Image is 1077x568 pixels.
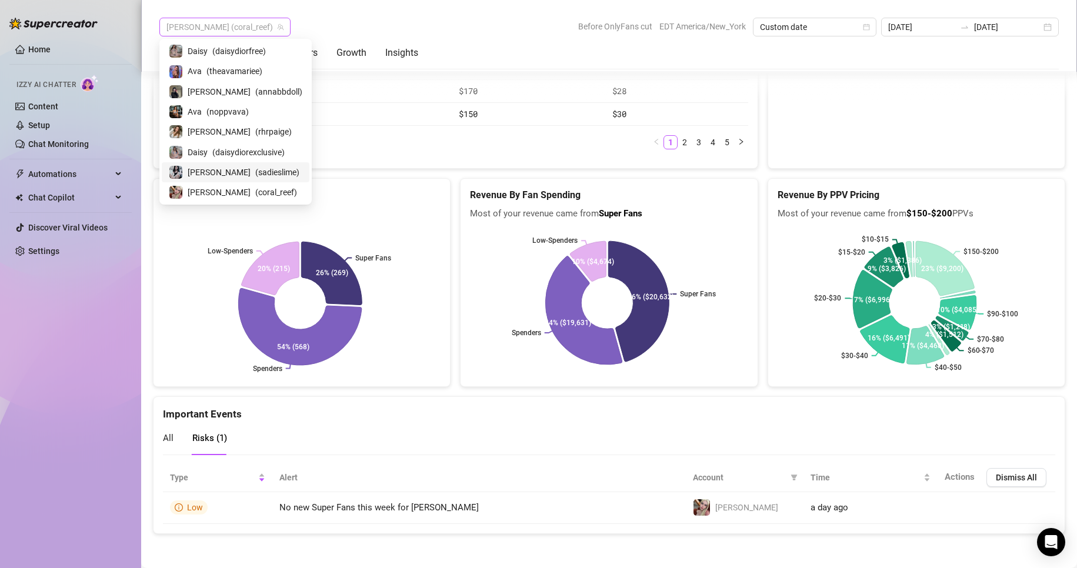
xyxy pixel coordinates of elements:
span: Most of your revenue came from PPVs [778,207,1055,221]
button: Dismiss All [986,468,1046,487]
span: ( daisydiorexclusive ) [212,146,285,159]
img: Ava [169,105,182,118]
span: team [277,24,284,31]
span: Custom date [760,18,869,36]
span: ( coral_reef ) [255,186,297,199]
a: Content [28,102,58,111]
span: $176 [459,62,477,73]
img: Sadie [169,166,182,179]
span: No new Super Fans this week for [PERSON_NAME] [279,502,479,513]
li: 4 [706,135,720,149]
span: thunderbolt [15,169,25,179]
img: Chat Copilot [15,193,23,202]
text: $40-$50 [935,363,962,372]
span: ( annabbdoll ) [255,85,302,98]
span: ( theavamariee ) [206,65,262,78]
span: [PERSON_NAME] [715,503,778,512]
span: [PERSON_NAME] [188,85,251,98]
h5: Revenue By Fan Spending [470,188,748,202]
th: Type [163,463,272,492]
span: Type [170,471,256,484]
text: $90-$100 [987,310,1018,318]
span: Daisy [188,45,208,58]
span: ( rhrpaige ) [255,125,292,138]
a: 4 [706,136,719,149]
span: Automations [28,165,112,183]
span: Most of your revenue came from [470,207,748,221]
text: Spenders [253,364,282,372]
a: Discover Viral Videos [28,223,108,232]
span: Daisy [188,146,208,159]
span: Ava [188,105,202,118]
span: Low [187,503,203,512]
text: Super Fans [681,290,716,298]
span: a day ago [811,502,848,513]
text: $70-$80 [977,335,1004,343]
img: logo-BBDzfeDw.svg [9,18,98,29]
a: Setup [28,121,50,130]
a: 2 [678,136,691,149]
span: info-circle [175,503,183,512]
span: All [163,433,174,443]
b: Super Fans [599,208,642,219]
span: Dismiss All [996,473,1037,482]
span: Izzy AI Chatter [16,79,76,91]
img: Ava [169,65,182,78]
span: ( daisydiorfree ) [212,45,266,58]
text: $10-$15 [862,236,889,244]
text: $30-$40 [841,352,868,360]
span: Before OnlyFans cut [578,18,652,35]
li: Next Page [734,135,748,149]
span: $150 [459,108,477,119]
a: 5 [721,136,733,149]
span: right [738,138,745,145]
li: 1 [663,135,678,149]
text: $150-$200 [963,248,999,256]
text: Low-Spenders [208,246,253,255]
span: ( noppvava ) [206,105,249,118]
input: End date [974,21,1041,34]
span: ( sadieslime ) [255,166,299,179]
div: Open Intercom Messenger [1037,528,1065,556]
li: 3 [692,135,706,149]
span: Chat Copilot [28,188,112,207]
span: Ava [188,65,202,78]
button: right [734,135,748,149]
span: calendar [863,24,870,31]
span: $35 [612,62,626,73]
span: to [960,22,969,32]
img: Daisy [169,45,182,58]
div: Insights [385,46,418,60]
img: Daisy [169,146,182,159]
img: AI Chatter [81,75,99,92]
a: Chat Monitoring [28,139,89,149]
span: $30 [612,108,626,119]
h5: Revenue By PPV Pricing [778,188,1055,202]
text: $60-$70 [968,347,995,355]
span: [PERSON_NAME] [188,166,251,179]
text: $15-$20 [838,248,865,256]
span: filter [788,469,800,486]
span: left [653,138,660,145]
span: $170 [459,85,477,96]
img: Anna [169,85,182,98]
span: Account [693,471,786,484]
span: Anna (coral_reef) [166,18,284,36]
div: Important Events [163,397,1055,422]
span: swap-right [960,22,969,32]
span: EDT America/New_York [659,18,746,35]
img: Anna [169,186,182,199]
input: Start date [888,21,955,34]
a: 1 [664,136,677,149]
span: [PERSON_NAME] [188,186,251,199]
div: Growth [336,46,366,60]
a: 3 [692,136,705,149]
text: Low-Spenders [532,237,578,245]
text: $20-$30 [814,295,841,303]
span: Time [811,471,921,484]
span: $28 [612,85,626,96]
b: $150-$200 [906,208,952,219]
span: Risks ( 1 ) [192,433,227,443]
th: Time [803,463,938,492]
span: [PERSON_NAME] [188,125,251,138]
